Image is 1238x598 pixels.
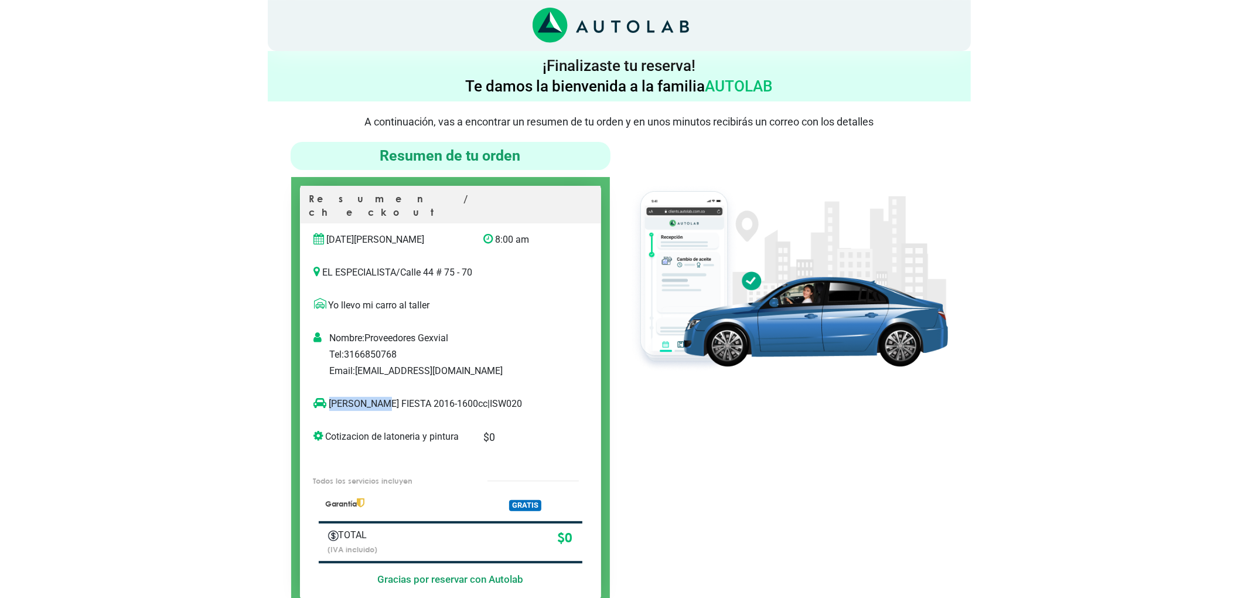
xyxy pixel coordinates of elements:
[328,545,378,554] small: (IVA incluido)
[272,56,966,97] h4: ¡Finalizaste tu reserva! Te damos la bienvenida a la familia
[313,475,463,487] p: Todos los servicios incluyen
[295,147,606,165] h4: Resumen de tu orden
[309,192,592,223] p: Resumen / checkout
[314,298,587,312] p: Yo llevo mi carro al taller
[314,233,466,247] p: [DATE][PERSON_NAME]
[705,77,773,95] span: AUTOLAB
[328,528,420,542] p: TOTAL
[268,115,971,128] p: A continuación, vas a encontrar un resumen de tu orden y en unos minutos recibirás un correo con ...
[533,19,689,30] a: Link al sitio de autolab
[314,266,587,280] p: EL ESPECIALISTA / Calle 44 # 75 - 70
[483,233,562,247] p: 8:00 am
[509,500,541,511] span: GRATIS
[329,364,596,378] p: Email: [EMAIL_ADDRESS][DOMAIN_NAME]
[329,348,596,362] p: Tel: 3166850768
[437,528,572,548] p: $ 0
[314,430,466,444] p: Cotizacion de latoneria y pintura
[328,531,339,541] img: Autobooking-Iconos-23.png
[325,498,466,509] p: Garantía
[483,430,562,445] p: $ 0
[329,331,596,345] p: Nombre: Proveedores Gexvial
[314,397,563,411] p: [PERSON_NAME] FIESTA 2016-1600cc | ISW020
[319,573,582,585] h5: Gracias por reservar con Autolab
